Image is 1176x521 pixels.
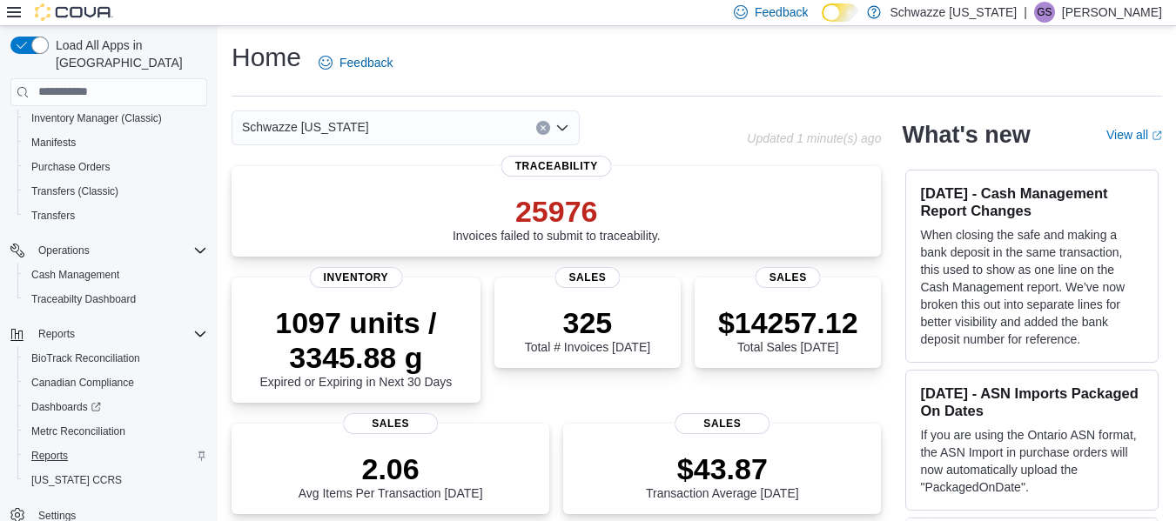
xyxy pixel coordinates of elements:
img: Cova [35,3,113,21]
span: Manifests [31,136,76,150]
p: 2.06 [299,451,483,486]
a: Transfers [24,205,82,226]
span: Transfers [24,205,207,226]
button: Canadian Compliance [17,371,214,395]
h3: [DATE] - Cash Management Report Changes [920,184,1144,219]
input: Dark Mode [822,3,858,22]
span: Washington CCRS [24,470,207,491]
button: Operations [31,240,97,261]
button: Traceabilty Dashboard [17,287,214,311]
span: Transfers (Classic) [24,181,207,202]
button: Manifests [17,130,214,155]
span: Canadian Compliance [31,376,134,390]
h3: [DATE] - ASN Imports Packaged On Dates [920,384,1144,419]
span: Feedback [755,3,808,21]
button: Transfers (Classic) [17,179,214,204]
a: View allExternal link [1106,128,1162,142]
h2: What's new [902,121,1030,149]
span: Dashboards [31,400,101,414]
p: 25976 [453,194,661,229]
span: Reports [31,449,68,463]
span: Inventory Manager (Classic) [24,108,207,129]
button: Clear input [536,121,550,135]
a: Cash Management [24,264,126,285]
a: Dashboards [24,397,108,417]
button: Open list of options [555,121,569,135]
p: $43.87 [646,451,799,486]
span: Purchase Orders [24,157,207,177]
h1: Home [232,40,301,75]
span: Sales [554,267,620,288]
div: Total # Invoices [DATE] [525,305,650,354]
span: GS [1037,2,1052,23]
span: Reports [31,324,207,344]
span: Purchase Orders [31,160,111,174]
div: Invoices failed to submit to traceability. [453,194,661,243]
span: Traceability [501,156,612,177]
button: Operations [3,238,214,263]
a: BioTrack Reconciliation [24,348,147,369]
span: Canadian Compliance [24,372,207,393]
span: Dark Mode [822,22,823,23]
div: Avg Items Per Transaction [DATE] [299,451,483,500]
p: [PERSON_NAME] [1062,2,1162,23]
p: Updated 1 minute(s) ago [747,131,881,145]
span: Cash Management [31,268,119,282]
p: | [1024,2,1027,23]
a: Feedback [312,45,400,80]
span: Operations [38,244,90,257]
span: Sales [343,413,439,434]
button: Reports [3,322,214,346]
a: Canadian Compliance [24,372,141,393]
span: Manifests [24,132,207,153]
svg: External link [1152,130,1162,141]
span: BioTrack Reconciliation [24,348,207,369]
button: BioTrack Reconciliation [17,346,214,371]
span: Feedback [339,54,393,71]
a: Reports [24,445,75,466]
div: Transaction Average [DATE] [646,451,799,500]
p: Schwazze [US_STATE] [890,2,1017,23]
div: Gulzar Sayall [1034,2,1055,23]
span: Transfers (Classic) [31,184,118,198]
span: Inventory [310,267,403,288]
a: Transfers (Classic) [24,181,125,202]
span: Operations [31,240,207,261]
p: 325 [525,305,650,340]
span: Traceabilty Dashboard [24,289,207,310]
span: Traceabilty Dashboard [31,292,136,306]
span: Dashboards [24,397,207,417]
p: 1097 units / 3345.88 g [245,305,467,375]
p: When closing the safe and making a bank deposit in the same transaction, this used to show as one... [920,226,1144,348]
span: Reports [24,445,207,466]
a: Inventory Manager (Classic) [24,108,169,129]
div: Expired or Expiring in Next 30 Days [245,305,467,389]
span: Inventory Manager (Classic) [31,111,162,125]
div: Total Sales [DATE] [718,305,858,354]
a: Traceabilty Dashboard [24,289,143,310]
span: Schwazze [US_STATE] [242,117,369,137]
button: [US_STATE] CCRS [17,468,214,492]
a: Purchase Orders [24,157,118,177]
button: Transfers [17,204,214,228]
span: Metrc Reconciliation [24,421,207,442]
span: BioTrack Reconciliation [31,351,140,365]
button: Cash Management [17,263,214,287]
p: $14257.12 [718,305,858,340]
span: [US_STATE] CCRS [31,473,122,487]
span: Metrc Reconciliation [31,424,125,438]
button: Purchase Orders [17,155,214,179]
button: Metrc Reconciliation [17,419,214,444]
span: Reports [38,327,75,341]
button: Reports [31,324,82,344]
span: Sales [756,267,821,288]
p: If you are using the Ontario ASN format, the ASN Import in purchase orders will now automatically... [920,426,1144,496]
a: Dashboards [17,395,214,419]
span: Load All Apps in [GEOGRAPHIC_DATA] [49,37,207,71]
span: Cash Management [24,264,207,285]
a: Manifests [24,132,83,153]
a: [US_STATE] CCRS [24,470,129,491]
button: Inventory Manager (Classic) [17,106,214,130]
span: Transfers [31,209,75,223]
span: Sales [675,413,770,434]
